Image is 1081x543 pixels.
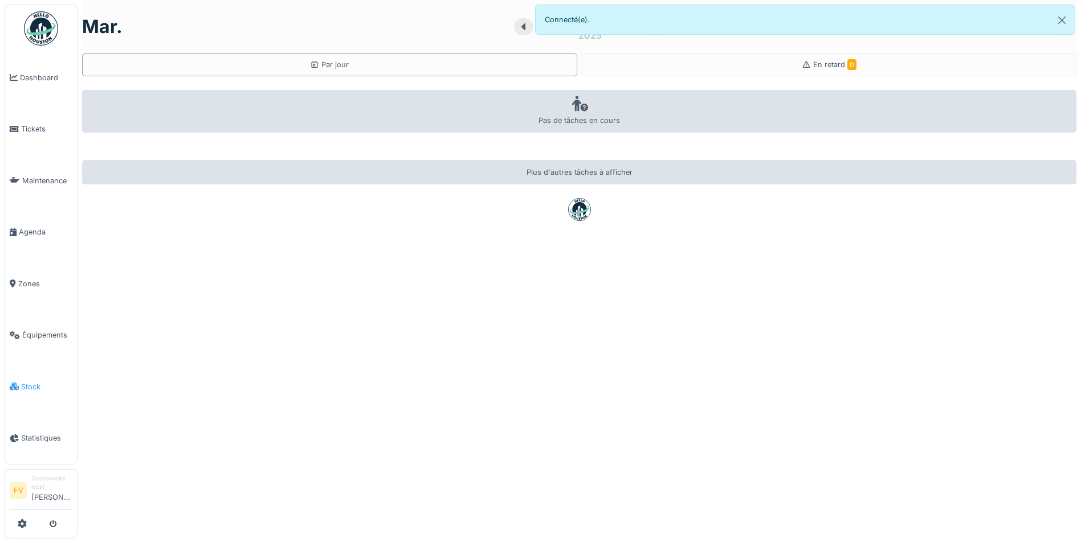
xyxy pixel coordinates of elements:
[21,381,72,392] span: Stock
[310,59,349,70] div: Par jour
[5,310,77,361] a: Équipements
[5,413,77,464] a: Statistiques
[5,361,77,413] a: Stock
[10,474,72,510] a: FV Gestionnaire local[PERSON_NAME]
[82,160,1076,184] div: Plus d'autres tâches à afficher
[24,11,58,46] img: Badge_color-CXgf-gQk.svg
[82,90,1076,133] div: Pas de tâches en cours
[5,207,77,258] a: Agenda
[10,482,27,499] li: FV
[5,258,77,310] a: Zones
[813,60,856,69] span: En retard
[578,28,602,42] div: 2025
[31,474,72,492] div: Gestionnaire local
[1049,5,1075,35] button: Close
[20,72,72,83] span: Dashboard
[5,104,77,155] a: Tickets
[18,278,72,289] span: Zones
[19,227,72,237] span: Agenda
[847,59,856,70] span: 0
[31,474,72,507] li: [PERSON_NAME]
[82,16,123,38] h1: mar.
[21,433,72,443] span: Statistiques
[5,52,77,104] a: Dashboard
[568,198,591,221] img: badge-BVDL4wpA.svg
[22,175,72,186] span: Maintenance
[535,5,1076,35] div: Connecté(e).
[21,124,72,134] span: Tickets
[5,155,77,207] a: Maintenance
[22,330,72,340] span: Équipements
